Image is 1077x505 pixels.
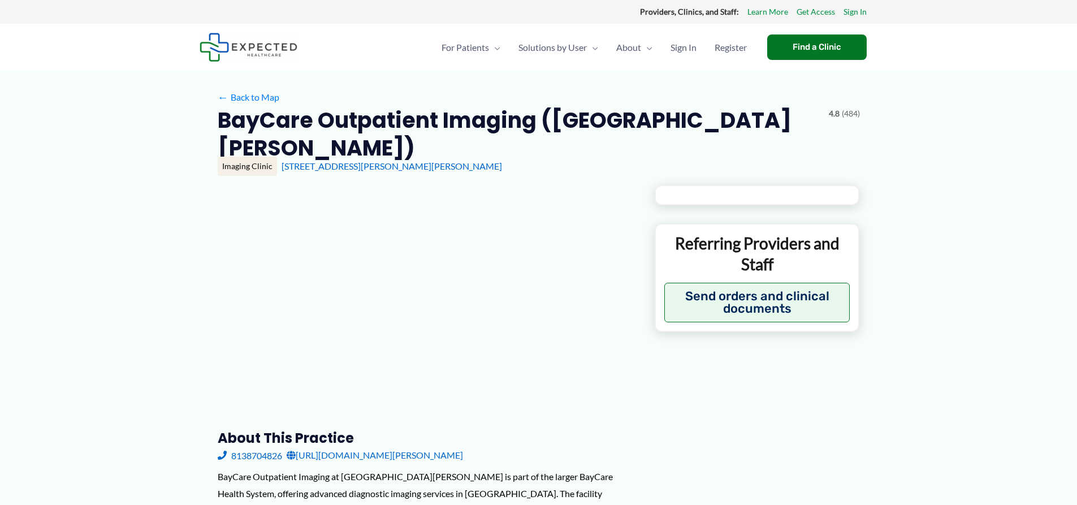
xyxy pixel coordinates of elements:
a: Solutions by UserMenu Toggle [509,28,607,67]
a: Register [706,28,756,67]
span: Menu Toggle [641,28,652,67]
a: Sign In [844,5,867,19]
a: Learn More [747,5,788,19]
div: Imaging Clinic [218,157,277,176]
a: For PatientsMenu Toggle [432,28,509,67]
img: Expected Healthcare Logo - side, dark font, small [200,33,297,62]
a: ←Back to Map [218,89,279,106]
a: Find a Clinic [767,34,867,60]
h3: About this practice [218,429,637,447]
a: Sign In [661,28,706,67]
span: 4.8 [829,106,840,121]
span: Solutions by User [518,28,587,67]
span: ← [218,92,228,102]
a: 8138704826 [218,447,282,464]
span: For Patients [442,28,489,67]
a: AboutMenu Toggle [607,28,661,67]
a: Get Access [797,5,835,19]
button: Send orders and clinical documents [664,283,850,322]
a: [URL][DOMAIN_NAME][PERSON_NAME] [287,447,463,464]
span: Sign In [671,28,697,67]
p: Referring Providers and Staff [664,233,850,274]
a: [STREET_ADDRESS][PERSON_NAME][PERSON_NAME] [282,161,502,171]
h2: BayCare Outpatient Imaging ([GEOGRAPHIC_DATA][PERSON_NAME]) [218,106,820,162]
span: (484) [842,106,860,121]
span: Menu Toggle [587,28,598,67]
nav: Primary Site Navigation [432,28,756,67]
span: Menu Toggle [489,28,500,67]
strong: Providers, Clinics, and Staff: [640,7,739,16]
span: About [616,28,641,67]
span: Register [715,28,747,67]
